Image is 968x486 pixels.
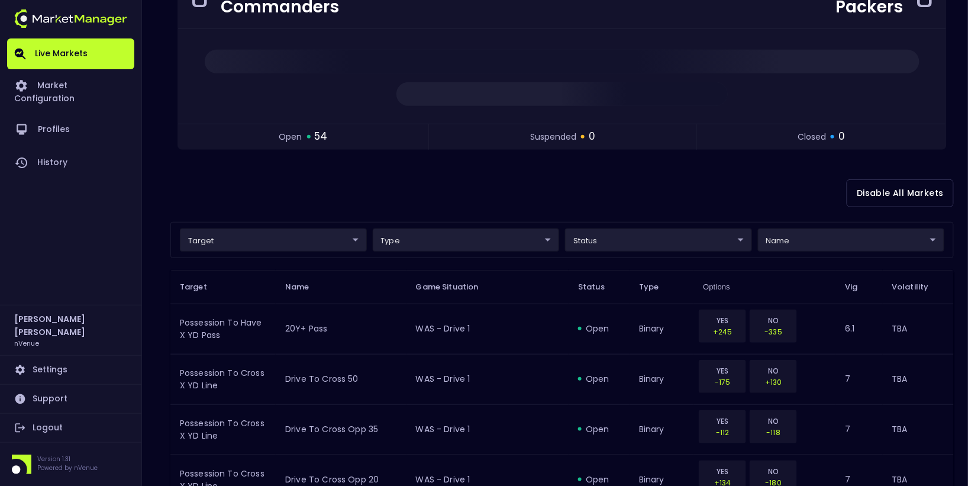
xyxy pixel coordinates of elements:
td: TBA [883,304,954,354]
p: NO [757,365,789,376]
td: WAS - Drive 1 [406,304,569,354]
span: Game Situation [416,282,494,292]
div: Version 1.31Powered by nVenue [7,455,134,474]
p: -175 [706,376,738,388]
td: binary [630,404,693,455]
div: target [565,228,752,252]
span: Name [285,282,325,292]
td: TBA [883,354,954,404]
p: YES [706,315,738,326]
a: Support [7,385,134,413]
p: +130 [757,376,789,388]
p: Powered by nVenue [37,464,98,472]
td: Drive to Cross 50 [276,354,406,404]
span: 54 [315,129,328,144]
th: Options [693,270,835,304]
p: NO [757,315,789,326]
span: closed [798,131,826,143]
p: NO [757,466,789,477]
a: History [7,146,134,179]
img: logo [14,9,127,28]
div: open [578,423,620,435]
td: 7 [835,354,882,404]
td: WAS - Drive 1 [406,354,569,404]
td: Drive to Cross Opp 35 [276,404,406,455]
td: Possession to Have X YD Pass [170,304,276,354]
p: YES [706,416,738,427]
p: -112 [706,427,738,438]
a: Logout [7,414,134,442]
p: -335 [757,326,789,337]
a: Live Markets [7,38,134,69]
span: 0 [838,129,845,144]
div: target [758,228,945,252]
td: binary [630,354,693,404]
td: TBA [883,404,954,455]
span: 0 [589,129,595,144]
td: binary [630,304,693,354]
td: 7 [835,404,882,455]
span: open [279,131,302,143]
span: suspended [530,131,576,143]
span: Target [180,282,222,292]
td: Possession to Cross X YD Line [170,354,276,404]
p: +245 [706,326,738,337]
p: YES [706,466,738,477]
span: Volatility [892,282,944,292]
h2: [PERSON_NAME] [PERSON_NAME] [14,313,127,339]
td: 20Y+ Pass [276,304,406,354]
button: Disable All Markets [847,179,954,207]
td: Possession to Cross X YD Line [170,404,276,455]
h3: nVenue [14,339,39,347]
div: target [180,228,367,252]
p: YES [706,365,738,376]
div: open [578,323,620,334]
td: 6.1 [835,304,882,354]
a: Settings [7,356,134,384]
td: WAS - Drive 1 [406,404,569,455]
span: Type [639,282,675,292]
div: open [578,373,620,385]
div: open [578,474,620,485]
a: Profiles [7,113,134,146]
span: Status [578,282,620,292]
p: Version 1.31 [37,455,98,464]
p: NO [757,416,789,427]
span: Vig [845,282,873,292]
p: -118 [757,427,789,438]
div: target [373,228,560,252]
a: Market Configuration [7,69,134,113]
